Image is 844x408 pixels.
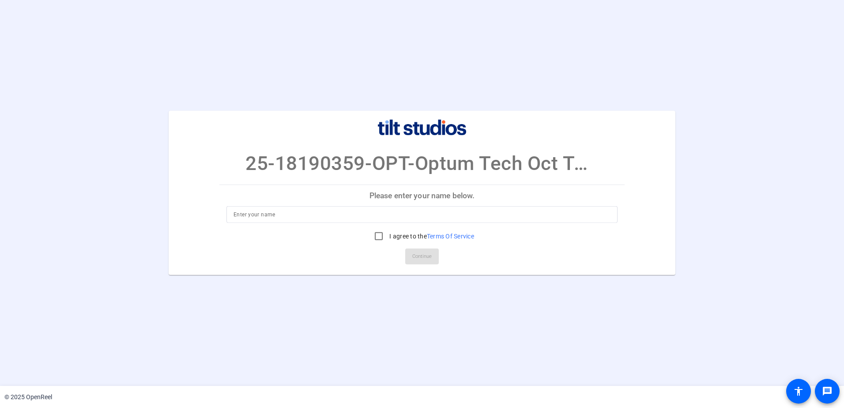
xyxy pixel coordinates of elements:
a: Terms Of Service [427,233,474,240]
mat-icon: accessibility [793,386,804,397]
div: © 2025 OpenReel [4,393,52,402]
p: Please enter your name below. [219,185,625,206]
p: 25-18190359-OPT-Optum Tech Oct Town Hall self-reco [245,149,599,178]
mat-icon: message [822,386,833,397]
img: company-logo [378,120,466,136]
input: Enter your name [234,209,610,220]
label: I agree to the [388,232,474,241]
